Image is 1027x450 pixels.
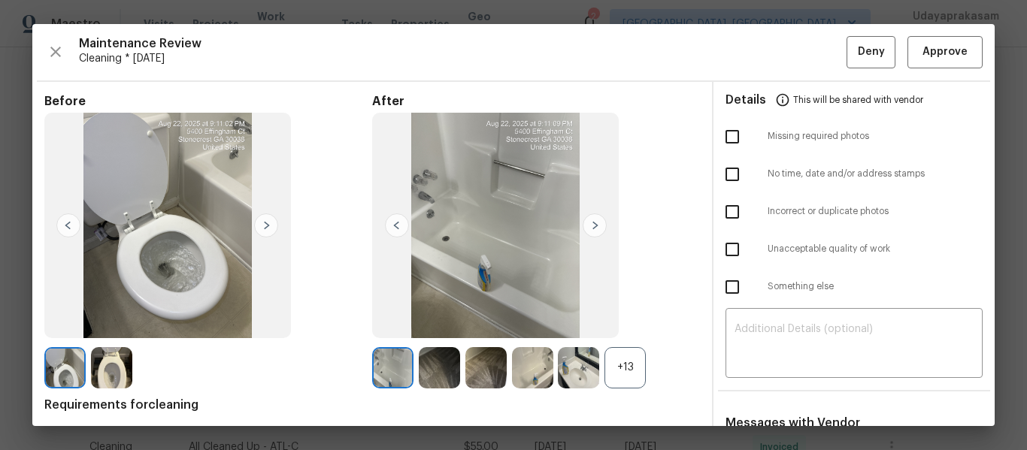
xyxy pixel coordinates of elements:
span: Unacceptable quality of work [768,243,983,255]
span: This will be shared with vendor [793,82,923,118]
div: Unacceptable quality of work [713,231,995,268]
button: Approve [907,36,983,68]
span: Approve [922,43,968,62]
button: Deny [847,36,895,68]
img: left-chevron-button-url [56,213,80,237]
span: Deny [858,43,885,62]
div: Missing required photos [713,118,995,156]
div: Something else [713,268,995,306]
span: No time, date and/or address stamps [768,168,983,180]
div: Incorrect or duplicate photos [713,193,995,231]
span: Messages with Vendor [726,417,860,429]
img: left-chevron-button-url [385,213,409,237]
span: Cleaning * [DATE] [79,51,847,66]
span: Before [44,94,372,109]
img: right-chevron-button-url [583,213,607,237]
span: Details [726,82,766,118]
span: Incorrect or duplicate photos [768,205,983,218]
span: After [372,94,700,109]
div: +13 [604,347,646,388]
span: Something else [768,280,983,293]
span: Requirements for cleaning [44,397,700,412]
div: No time, date and/or address stamps [713,156,995,193]
img: right-chevron-button-url [254,213,278,237]
span: Missing required photos [768,130,983,143]
span: Maintenance Review [79,36,847,51]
